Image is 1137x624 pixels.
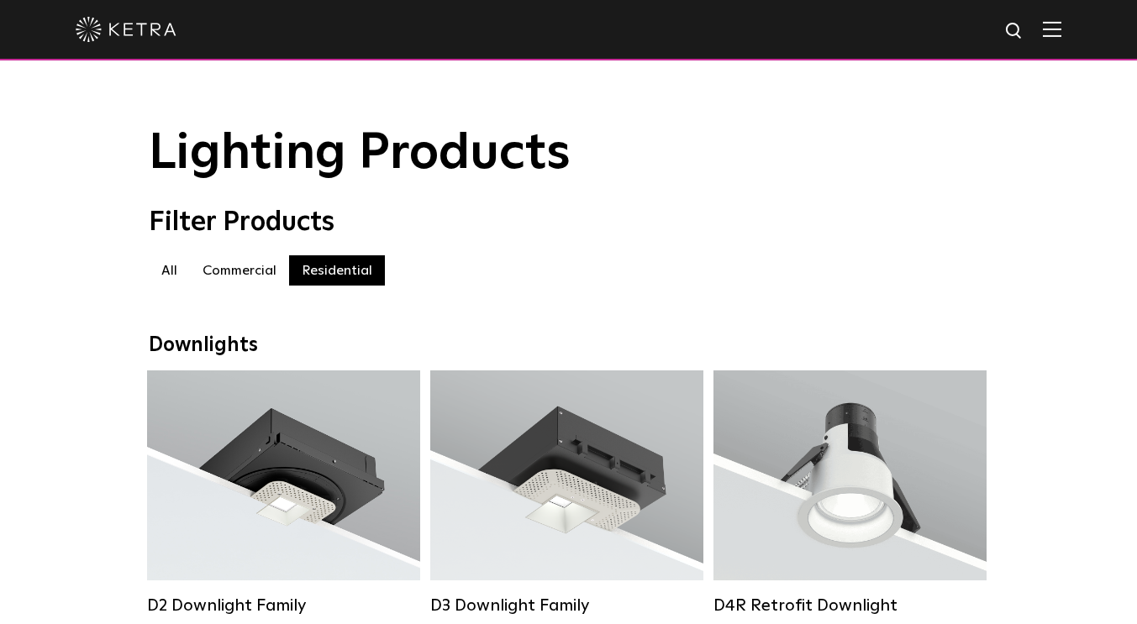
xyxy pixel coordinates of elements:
img: search icon [1004,21,1025,42]
img: Hamburger%20Nav.svg [1043,21,1061,37]
div: Filter Products [149,207,989,239]
a: D4R Retrofit Downlight Lumen Output:800Colors:White / BlackBeam Angles:15° / 25° / 40° / 60°Watta... [713,370,987,616]
span: Lighting Products [149,128,571,179]
div: D3 Downlight Family [430,595,703,616]
label: All [149,255,190,286]
label: Residential [289,255,385,286]
img: ketra-logo-2019-white [76,17,176,42]
div: D4R Retrofit Downlight [713,595,987,616]
a: D3 Downlight Family Lumen Output:700 / 900 / 1100Colors:White / Black / Silver / Bronze / Paintab... [430,370,703,616]
a: D2 Downlight Family Lumen Output:1200Colors:White / Black / Gloss Black / Silver / Bronze / Silve... [147,370,420,616]
label: Commercial [190,255,289,286]
div: Downlights [149,333,989,358]
div: D2 Downlight Family [147,595,420,616]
